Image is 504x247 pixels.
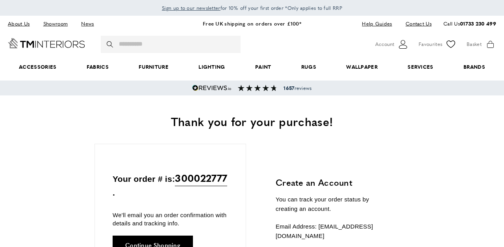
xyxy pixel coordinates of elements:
[113,170,228,199] p: Your order # is: .
[4,55,72,79] span: Accessories
[375,38,409,50] button: Customer Account
[124,55,183,79] a: Furniture
[8,38,85,48] a: Go to Home page
[443,20,496,28] p: Call Us
[283,84,294,91] strong: 1657
[419,40,442,48] span: Favourites
[460,20,496,27] a: 01733 230 499
[192,85,232,91] img: Reviews.io 5 stars
[162,4,342,11] span: for 10% off your first order *Only applies to full RRP
[276,222,392,241] p: Email Address: [EMAIL_ADDRESS][DOMAIN_NAME]
[107,36,115,53] button: Search
[8,18,35,29] a: About Us
[375,40,394,48] span: Account
[175,170,227,186] span: 300022777
[356,18,398,29] a: Help Guides
[183,55,240,79] a: Lighting
[162,4,220,11] span: Sign up to our newsletter
[286,55,332,79] a: Rugs
[276,195,392,214] p: You can track your order status by creating an account.
[37,18,74,29] a: Showroom
[238,85,277,91] img: Reviews section
[75,18,100,29] a: News
[400,18,432,29] a: Contact Us
[419,38,457,50] a: Favourites
[203,20,301,27] a: Free UK shipping on orders over £100*
[331,55,393,79] a: Wallpaper
[171,113,333,130] span: Thank you for your purchase!
[72,55,124,79] a: Fabrics
[283,85,311,91] span: reviews
[393,55,448,79] a: Services
[276,176,392,188] h3: Create an Account
[448,55,500,79] a: Brands
[113,211,228,227] p: We'll email you an order confirmation with details and tracking info.
[162,4,220,12] a: Sign up to our newsletter
[240,55,286,79] a: Paint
